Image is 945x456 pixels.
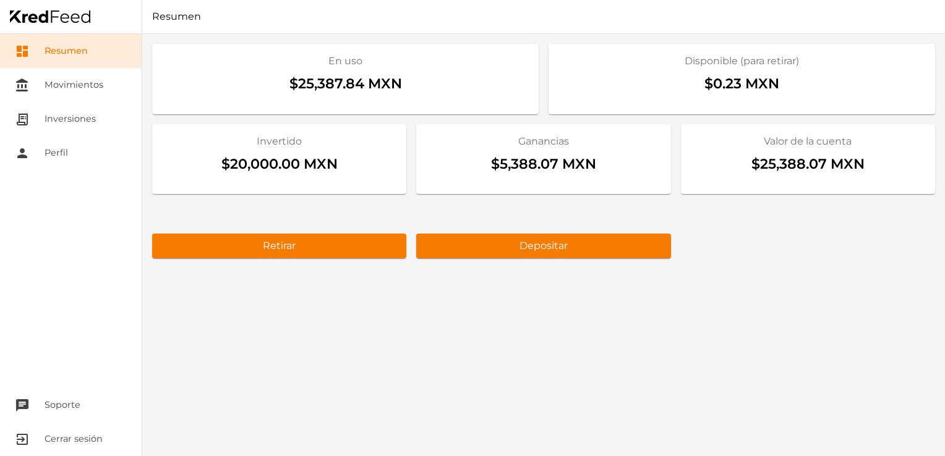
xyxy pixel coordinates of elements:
[416,234,670,258] button: Depositar
[691,134,925,149] h2: Valor de la cuenta
[15,398,30,413] i: chat
[162,134,396,149] h2: Invertido
[15,112,30,127] i: receipt_long
[10,11,90,23] img: Home
[15,432,30,447] i: exit_to_app
[426,149,661,185] div: $5,388.07 MXN
[152,234,406,258] button: Retirar
[15,44,30,59] i: dashboard
[558,69,925,104] div: $0.23 MXN
[558,54,925,69] h2: Disponible (para retirar)
[15,146,30,161] i: person
[162,149,396,185] div: $20,000.00 MXN
[162,54,529,69] h2: En uso
[426,134,661,149] h2: Ganancias
[691,149,925,185] div: $25,388.07 MXN
[162,69,529,104] div: $25,387.84 MXN
[142,9,945,24] h1: Resumen
[15,78,30,93] i: account_balance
